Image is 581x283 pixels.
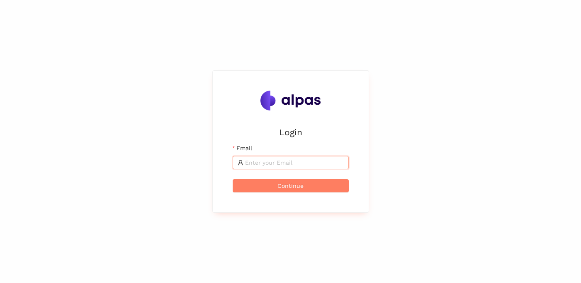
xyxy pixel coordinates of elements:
button: Continue [233,179,349,192]
h2: Login [233,125,349,139]
span: Continue [277,181,304,190]
input: Email [245,158,344,167]
span: user [238,160,243,165]
img: Alpas.ai Logo [260,91,321,110]
label: Email [233,144,252,153]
